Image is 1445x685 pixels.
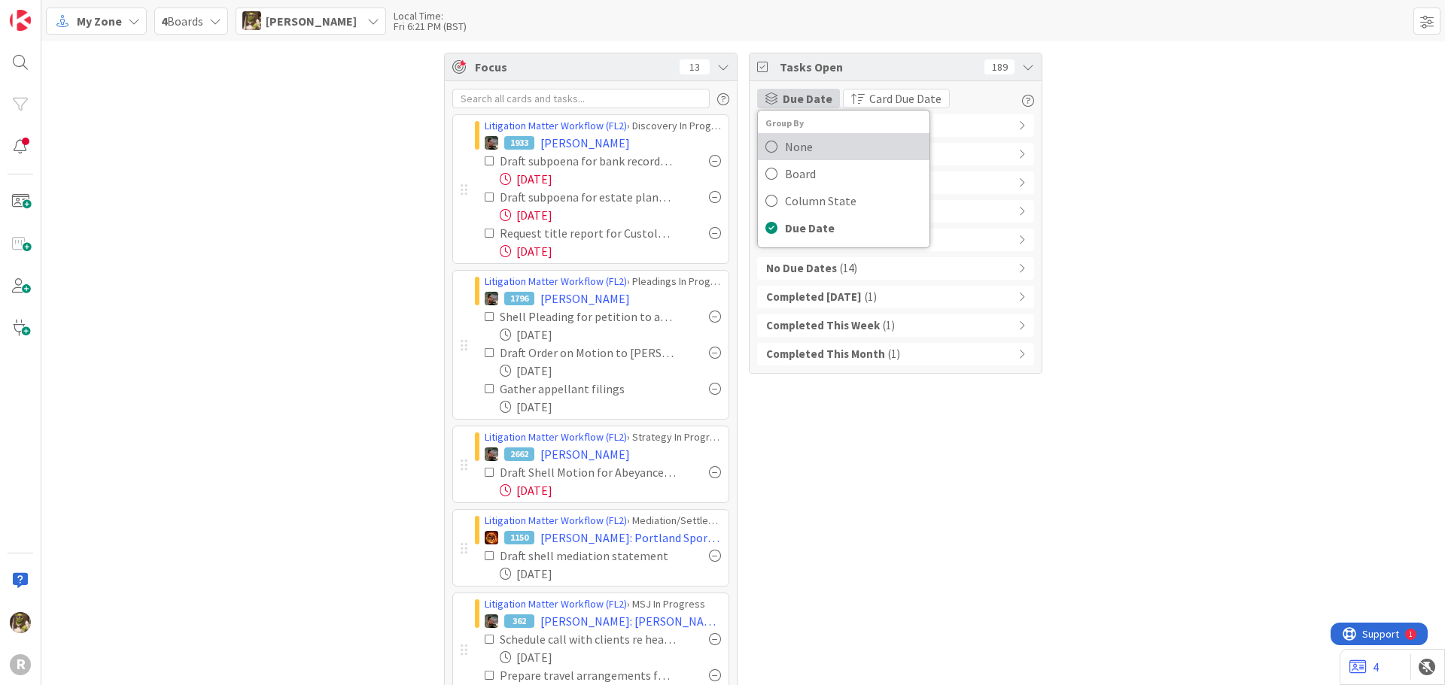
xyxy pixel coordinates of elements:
[540,289,630,308] span: [PERSON_NAME]
[785,189,922,212] span: Column State
[452,89,710,108] input: Search all cards and tasks...
[500,206,721,224] div: [DATE]
[758,133,929,160] a: None
[504,614,534,628] div: 362
[540,445,630,463] span: [PERSON_NAME]
[785,162,922,185] span: Board
[500,224,676,242] div: Request title report for Custolo property) check with clients real-estate agent)
[843,89,950,108] button: Card Due Date
[540,134,630,152] span: [PERSON_NAME]
[680,59,710,74] div: 13
[242,11,261,30] img: DG
[485,430,627,444] a: Litigation Matter Workflow (FL2)
[10,612,31,633] img: DG
[485,274,627,288] a: Litigation Matter Workflow (FL2)
[888,346,900,363] span: ( 1 )
[500,344,676,362] div: Draft Order on Motion to [PERSON_NAME] and Set Aside 2nd contempt
[394,11,467,21] div: Local Time:
[504,292,534,305] div: 1796
[485,531,498,544] img: TR
[766,317,880,335] b: Completed This Week
[766,260,837,277] b: No Due Dates
[783,89,832,108] span: Due Date
[394,21,467,32] div: Fri 6:21 PM (BST)
[500,380,662,398] div: Gather appellant filings
[500,242,721,260] div: [DATE]
[500,547,676,565] div: Draft shell mediation statement
[485,596,721,612] div: › MSJ In Progress
[883,317,895,335] span: ( 1 )
[1349,658,1379,676] a: 4
[869,89,942,108] span: Card Due Date
[758,214,929,241] a: Due Date
[500,152,676,170] div: Draft subpoena for bank records of decedent
[485,447,498,461] img: MW
[500,362,721,380] div: [DATE]
[500,565,721,583] div: [DATE]
[504,447,534,461] div: 2662
[984,59,1015,74] div: 189
[10,654,31,675] div: R
[161,12,203,30] span: Boards
[500,481,721,499] div: [DATE]
[485,514,627,527] a: Litigation Matter Workflow (FL2)
[500,630,676,648] div: Schedule call with clients re hearing prep
[485,429,721,445] div: › Strategy In Progress
[161,14,167,29] b: 4
[865,289,877,306] span: ( 1 )
[500,308,676,326] div: Shell Pleading for petition to approve of distribution - created by paralegal
[758,187,929,214] a: Column State
[32,2,68,20] span: Support
[766,289,862,306] b: Completed [DATE]
[10,10,31,31] img: Visit kanbanzone.com
[485,292,498,305] img: MW
[500,188,676,206] div: Draft subpoena for estate planning file from decedents prior counsel (check cross-petition)
[77,12,122,30] span: My Zone
[765,117,929,130] div: Group By
[485,597,627,611] a: Litigation Matter Workflow (FL2)
[540,612,721,630] span: [PERSON_NAME]: [PERSON_NAME] Abuse Claim
[766,346,885,363] b: Completed This Month
[758,160,929,187] a: Board
[485,513,721,529] div: › Mediation/Settlement in Progress
[485,614,498,628] img: MW
[485,119,627,132] a: Litigation Matter Workflow (FL2)
[266,12,357,30] span: [PERSON_NAME]
[500,463,676,481] div: Draft Shell Motion for Abeyance - send to TSM
[540,529,721,547] span: [PERSON_NAME]: Portland Sports Medicine & Spine, et al. v. The [PERSON_NAME] Group, et al.
[500,398,721,416] div: [DATE]
[500,648,721,666] div: [DATE]
[485,274,721,289] div: › Pleadings In Progress
[840,260,857,277] span: ( 14 )
[485,118,721,134] div: › Discovery In Progress
[504,531,534,544] div: 1150
[500,326,721,344] div: [DATE]
[475,58,668,76] span: Focus
[485,136,498,150] img: MW
[78,6,82,18] div: 1
[785,217,922,239] span: Due Date
[785,135,922,158] span: None
[500,666,676,684] div: Prepare travel arrangements for [PERSON_NAME] (10/13)
[504,136,534,150] div: 1933
[780,58,977,76] span: Tasks Open
[500,170,721,188] div: [DATE]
